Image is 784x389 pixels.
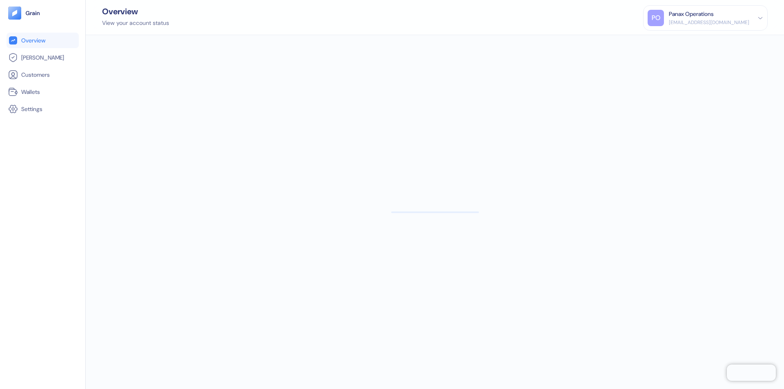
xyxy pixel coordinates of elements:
div: [EMAIL_ADDRESS][DOMAIN_NAME] [669,19,749,26]
div: View your account status [102,19,169,27]
a: Wallets [8,87,77,97]
div: Panax Operations [669,10,714,18]
img: logo-tablet-V2.svg [8,7,21,20]
span: Overview [21,36,45,44]
a: Settings [8,104,77,114]
iframe: Chatra live chat [727,365,776,381]
span: [PERSON_NAME] [21,53,64,62]
span: Wallets [21,88,40,96]
a: Customers [8,70,77,80]
a: [PERSON_NAME] [8,53,77,62]
div: PO [648,10,664,26]
div: Overview [102,7,169,16]
span: Settings [21,105,42,113]
img: logo [25,10,40,16]
span: Customers [21,71,50,79]
a: Overview [8,36,77,45]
